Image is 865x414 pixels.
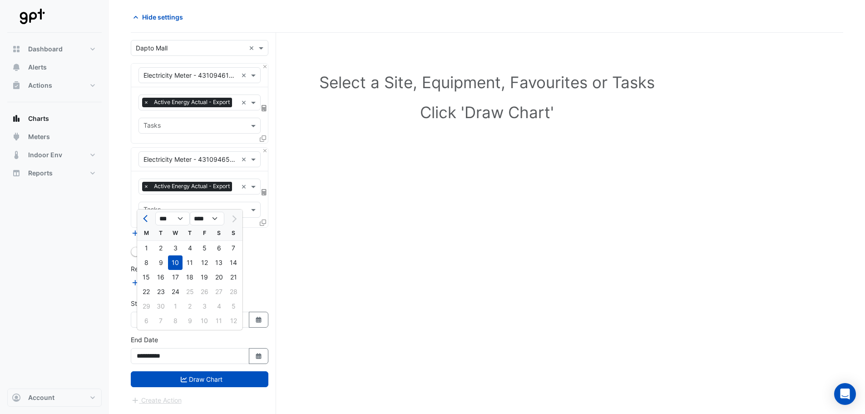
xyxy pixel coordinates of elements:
[139,241,153,255] div: 1
[12,81,21,90] app-icon: Actions
[183,226,197,240] div: T
[168,226,183,240] div: W
[260,104,268,112] span: Choose Function
[183,270,197,284] div: Thursday, September 18, 2025
[212,270,226,284] div: Saturday, September 20, 2025
[197,255,212,270] div: Friday, September 12, 2025
[249,43,257,53] span: Clear
[834,383,856,405] div: Open Intercom Messenger
[141,211,152,226] button: Previous month
[153,270,168,284] div: Tuesday, September 16, 2025
[153,241,168,255] div: Tuesday, September 2, 2025
[139,270,153,284] div: 15
[7,164,102,182] button: Reports
[139,255,153,270] div: 8
[260,219,266,226] span: Clone Favourites and Tasks from this Equipment to other Equipment
[155,212,190,225] select: Select month
[197,226,212,240] div: F
[153,255,168,270] div: 9
[212,241,226,255] div: 6
[139,255,153,270] div: Monday, September 8, 2025
[212,270,226,284] div: 20
[168,284,183,299] div: 24
[262,148,268,154] button: Close
[212,255,226,270] div: Saturday, September 13, 2025
[7,40,102,58] button: Dashboard
[28,150,62,160] span: Indoor Env
[197,270,212,284] div: 19
[262,64,268,70] button: Close
[142,120,161,132] div: Tasks
[139,226,153,240] div: M
[212,241,226,255] div: Saturday, September 6, 2025
[168,255,183,270] div: 10
[226,270,241,284] div: 21
[131,335,158,344] label: End Date
[168,270,183,284] div: Wednesday, September 17, 2025
[142,205,161,216] div: Tasks
[212,255,226,270] div: 13
[131,9,189,25] button: Hide settings
[151,73,823,92] h1: Select a Site, Equipment, Favourites or Tasks
[226,255,241,270] div: Sunday, September 14, 2025
[139,241,153,255] div: Monday, September 1, 2025
[168,241,183,255] div: Wednesday, September 3, 2025
[153,241,168,255] div: 2
[168,255,183,270] div: Wednesday, September 10, 2025
[151,103,823,122] h1: Click 'Draw Chart'
[12,63,21,72] app-icon: Alerts
[7,389,102,407] button: Account
[142,98,150,107] span: ×
[153,226,168,240] div: T
[197,270,212,284] div: Friday, September 19, 2025
[152,182,232,191] span: Active Energy Actual - Export
[139,284,153,299] div: 22
[226,241,241,255] div: Sunday, September 7, 2025
[12,45,21,54] app-icon: Dashboard
[139,284,153,299] div: Monday, September 22, 2025
[168,241,183,255] div: 3
[255,316,263,324] fa-icon: Select Date
[12,114,21,123] app-icon: Charts
[7,76,102,95] button: Actions
[153,270,168,284] div: 16
[226,226,241,240] div: S
[152,98,232,107] span: Active Energy Actual - Export
[12,150,21,160] app-icon: Indoor Env
[139,270,153,284] div: Monday, September 15, 2025
[183,241,197,255] div: Thursday, September 4, 2025
[241,98,249,107] span: Clear
[241,155,249,164] span: Clear
[131,264,178,274] label: Reference Lines
[260,135,266,142] span: Clone Favourites and Tasks from this Equipment to other Equipment
[197,241,212,255] div: 5
[28,63,47,72] span: Alerts
[183,270,197,284] div: 18
[255,352,263,360] fa-icon: Select Date
[197,241,212,255] div: Friday, September 5, 2025
[142,12,183,22] span: Hide settings
[168,270,183,284] div: 17
[212,226,226,240] div: S
[241,70,249,80] span: Clear
[7,146,102,164] button: Indoor Env
[131,299,161,308] label: Start Date
[28,169,53,178] span: Reports
[241,182,249,191] span: Clear
[131,228,186,239] button: Add Equipment
[28,393,54,402] span: Account
[131,395,182,403] app-escalated-ticket-create-button: Please draw the charts first
[226,255,241,270] div: 14
[11,7,52,25] img: Company Logo
[153,284,168,299] div: Tuesday, September 23, 2025
[153,284,168,299] div: 23
[7,128,102,146] button: Meters
[153,255,168,270] div: Tuesday, September 9, 2025
[183,255,197,270] div: 11
[183,241,197,255] div: 4
[28,132,50,141] span: Meters
[226,270,241,284] div: Sunday, September 21, 2025
[12,132,21,141] app-icon: Meters
[260,188,268,196] span: Choose Function
[190,212,224,225] select: Select year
